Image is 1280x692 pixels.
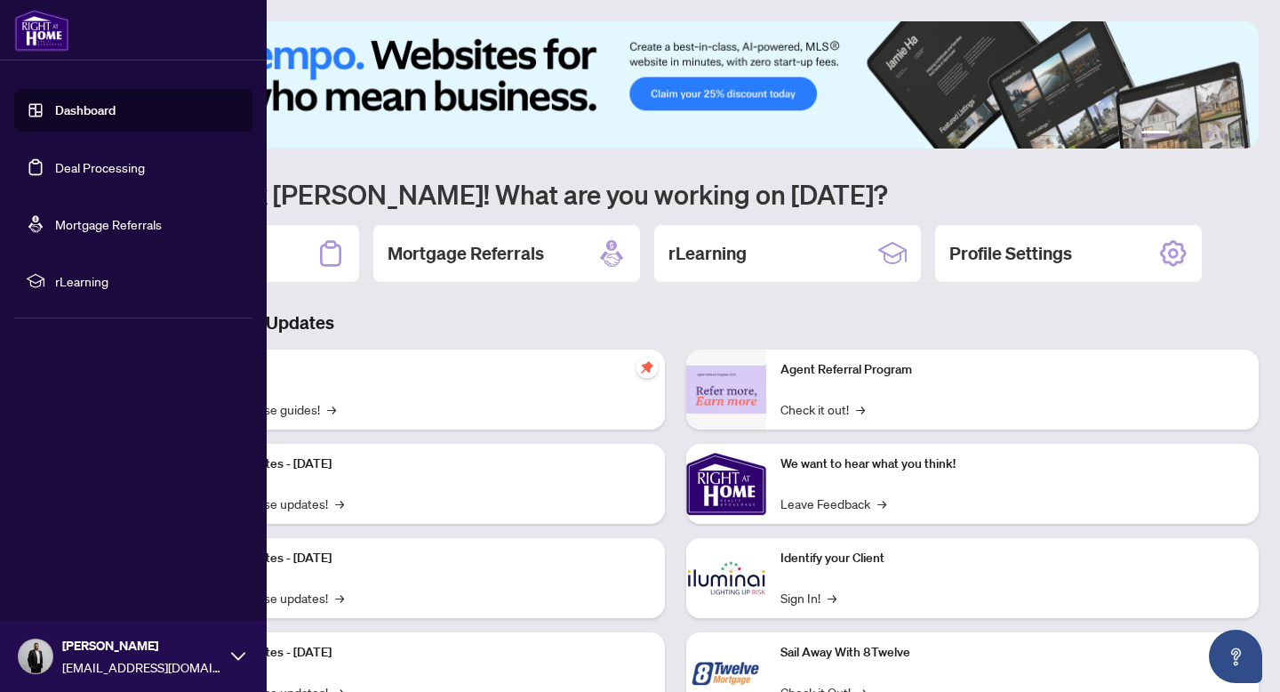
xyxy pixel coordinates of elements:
[19,640,52,673] img: Profile Icon
[780,360,1244,380] p: Agent Referral Program
[949,241,1072,266] h2: Profile Settings
[1205,131,1212,138] button: 4
[14,9,69,52] img: logo
[335,494,344,513] span: →
[388,241,544,266] h2: Mortgage Referrals
[780,494,886,513] a: Leave Feedback→
[187,455,651,474] p: Platform Updates - [DATE]
[92,21,1259,149] img: Slide 0
[686,538,766,618] img: Identify your Client
[92,177,1259,211] h1: Welcome back [PERSON_NAME]! What are you working on [DATE]?
[1209,630,1262,683] button: Open asap
[780,399,865,419] a: Check it out!→
[856,399,865,419] span: →
[780,455,1244,474] p: We want to hear what you think!
[187,549,651,568] p: Platform Updates - [DATE]
[1191,131,1198,138] button: 3
[62,657,222,677] span: [EMAIL_ADDRESS][DOMAIN_NAME]
[92,310,1259,335] h3: Brokerage & Industry Updates
[668,241,747,266] h2: rLearning
[55,159,145,175] a: Deal Processing
[780,643,1244,663] p: Sail Away With 8Twelve
[187,360,651,380] p: Self-Help
[62,636,222,656] span: [PERSON_NAME]
[780,549,1244,568] p: Identify your Client
[1177,131,1184,138] button: 2
[686,366,766,414] img: Agent Referral Program
[780,588,836,608] a: Sign In!→
[686,444,766,524] img: We want to hear what you think!
[828,588,836,608] span: →
[55,216,162,232] a: Mortgage Referrals
[55,102,116,118] a: Dashboard
[877,494,886,513] span: →
[327,399,336,419] span: →
[1141,131,1170,138] button: 1
[1234,131,1241,138] button: 6
[55,271,240,291] span: rLearning
[187,643,651,663] p: Platform Updates - [DATE]
[335,588,344,608] span: →
[1220,131,1227,138] button: 5
[636,357,658,378] span: pushpin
